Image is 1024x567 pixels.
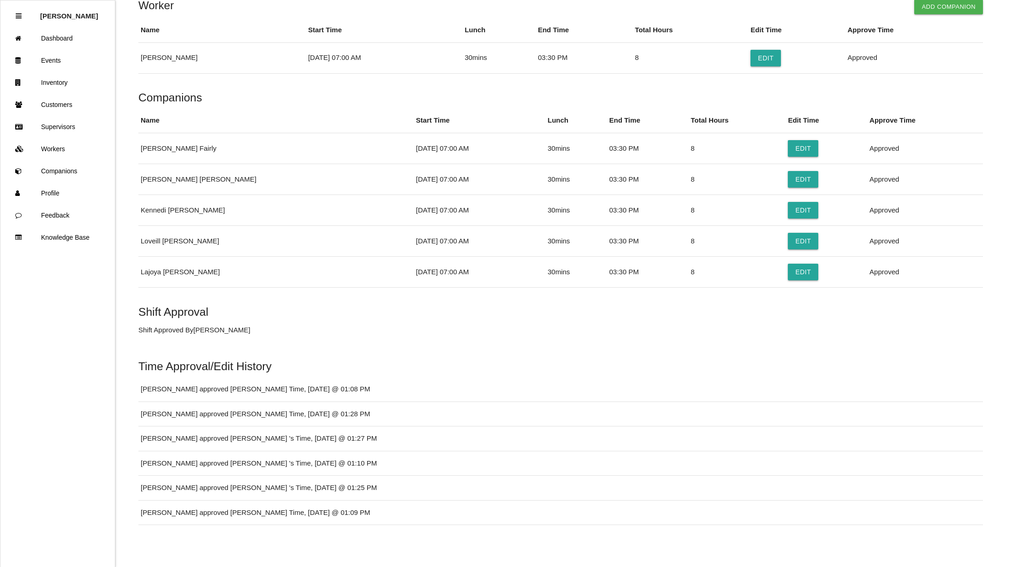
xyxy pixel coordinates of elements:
td: Lajoya [PERSON_NAME] [138,256,414,287]
p: Rosie Blandino [40,5,98,20]
button: Edit [788,264,818,280]
a: Knowledge Base [0,226,115,248]
a: Dashboard [0,27,115,49]
td: [DATE] 07:00 AM [414,256,545,287]
a: Customers [0,94,115,116]
td: [PERSON_NAME] [PERSON_NAME] [138,164,414,195]
td: [PERSON_NAME] approved [PERSON_NAME] 's Time, [DATE] @ 01:27 PM [138,426,967,451]
td: Kennedi [PERSON_NAME] [138,195,414,225]
td: 30 mins [545,133,607,164]
td: [PERSON_NAME] approved [PERSON_NAME] Time, [DATE] @ 01:09 PM [138,500,967,525]
td: [DATE] 07:00 AM [414,195,545,225]
a: Companions [0,160,115,182]
td: 03:30 PM [607,256,689,287]
td: Approved [867,164,983,195]
a: Workers [0,138,115,160]
a: Inventory [0,71,115,94]
td: [DATE] 07:00 AM [414,225,545,256]
div: Close [16,5,22,27]
a: Profile [0,182,115,204]
td: [PERSON_NAME] Fairly [138,133,414,164]
td: 30 mins [545,195,607,225]
th: Approve Time [867,108,983,133]
h5: Time Approval/Edit History [138,360,983,372]
td: 8 [688,195,786,225]
td: 03:30 PM [536,42,632,73]
td: [PERSON_NAME] approved [PERSON_NAME] Time, [DATE] @ 01:28 PM [138,402,967,426]
td: Loveill [PERSON_NAME] [138,225,414,256]
td: [PERSON_NAME] approved [PERSON_NAME] 's Time, [DATE] @ 01:25 PM [138,476,967,501]
td: 8 [688,133,786,164]
td: Approved [867,133,983,164]
td: [PERSON_NAME] [138,42,306,73]
td: 03:30 PM [607,225,689,256]
td: [PERSON_NAME] approved [PERSON_NAME] 's Time, [DATE] @ 01:10 PM [138,451,967,476]
th: End Time [607,108,689,133]
td: Approved [845,42,983,73]
a: Feedback [0,204,115,226]
td: [DATE] 07:00 AM [414,164,545,195]
th: Start Time [306,18,463,42]
th: End Time [536,18,632,42]
th: Name [138,18,306,42]
a: Supervisors [0,116,115,138]
td: 03:30 PM [607,133,689,164]
th: Lunch [462,18,536,42]
th: Lunch [545,108,607,133]
button: Edit [788,202,818,219]
td: [PERSON_NAME] approved [PERSON_NAME] Time, [DATE] @ 01:08 PM [138,377,967,402]
p: Shift Approved By [PERSON_NAME] [138,325,983,336]
h5: Companions [138,91,983,104]
th: Edit Time [786,108,867,133]
h5: Shift Approval [138,306,983,318]
th: Start Time [414,108,545,133]
td: Approved [867,225,983,256]
button: Edit [788,171,818,188]
td: [DATE] 07:00 AM [306,42,463,73]
th: Name [138,108,414,133]
td: Approved [867,195,983,225]
a: Events [0,49,115,71]
td: 03:30 PM [607,195,689,225]
td: 30 mins [462,42,536,73]
th: Approve Time [845,18,983,42]
td: 30 mins [545,164,607,195]
button: Edit [788,233,818,249]
td: 8 [688,256,786,287]
td: 03:30 PM [607,164,689,195]
td: 30 mins [545,225,607,256]
td: 8 [688,164,786,195]
td: 8 [688,225,786,256]
button: Edit [750,50,781,66]
th: Total Hours [688,108,786,133]
th: Total Hours [632,18,748,42]
td: [DATE] 07:00 AM [414,133,545,164]
td: 30 mins [545,256,607,287]
td: 8 [632,42,748,73]
button: Edit [788,140,818,157]
th: Edit Time [748,18,845,42]
td: Approved [867,256,983,287]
